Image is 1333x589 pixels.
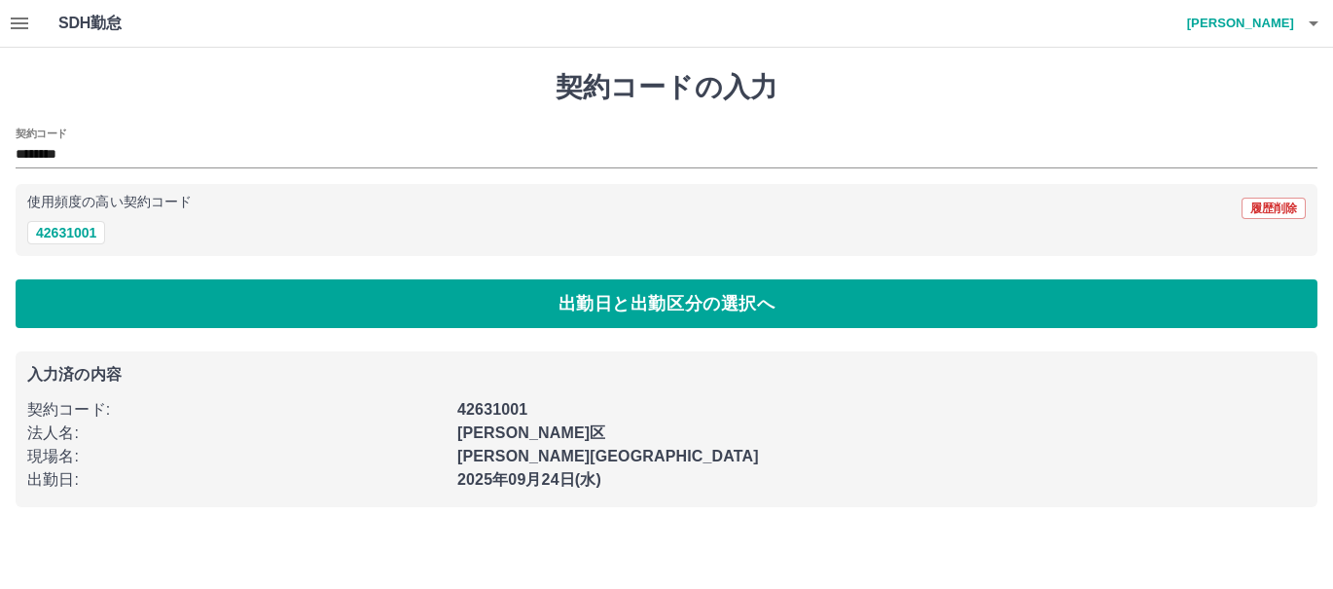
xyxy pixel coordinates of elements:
b: 2025年09月24日(水) [457,471,601,488]
h1: 契約コードの入力 [16,71,1317,104]
b: [PERSON_NAME]区 [457,424,605,441]
button: 出勤日と出勤区分の選択へ [16,279,1317,328]
p: 出勤日 : [27,468,446,492]
h2: 契約コード [16,126,67,141]
button: 履歴削除 [1242,198,1306,219]
p: 入力済の内容 [27,367,1306,383]
b: 42631001 [457,401,527,418]
button: 42631001 [27,221,105,244]
p: 契約コード : [27,398,446,422]
b: [PERSON_NAME][GEOGRAPHIC_DATA] [457,448,759,464]
p: 法人名 : [27,422,446,445]
p: 現場名 : [27,445,446,468]
p: 使用頻度の高い契約コード [27,196,192,209]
